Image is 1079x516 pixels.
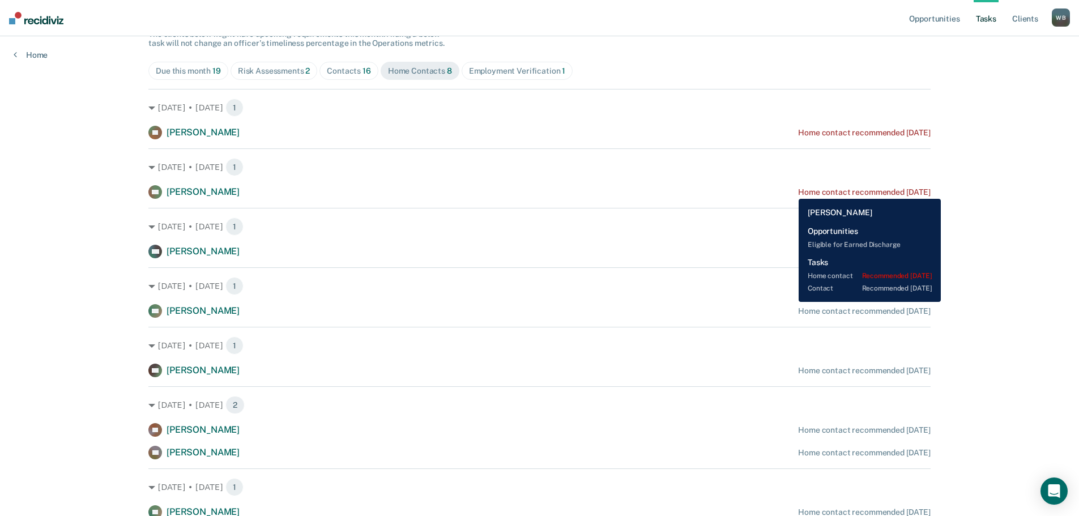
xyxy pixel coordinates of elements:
span: 19 [212,66,221,75]
div: Contacts [327,66,371,76]
img: Recidiviz [9,12,63,24]
span: 1 [225,158,244,176]
span: [PERSON_NAME] [167,186,240,197]
span: 1 [225,336,244,355]
a: Home [14,50,48,60]
div: Home contact recommended [DATE] [798,448,931,458]
div: [DATE] • [DATE] 1 [148,277,931,295]
span: 8 [447,66,452,75]
div: [DATE] • [DATE] 1 [148,336,931,355]
div: [DATE] • [DATE] 1 [148,158,931,176]
span: 1 [562,66,565,75]
div: W B [1052,8,1070,27]
span: [PERSON_NAME] [167,305,240,316]
span: 1 [225,99,244,117]
div: Employment Verification [469,66,566,76]
div: Home contact recommended [DATE] [798,247,931,257]
div: [DATE] • [DATE] 1 [148,99,931,117]
span: [PERSON_NAME] [167,447,240,458]
div: Risk Assessments [238,66,310,76]
div: Home contact recommended [DATE] [798,306,931,316]
div: Open Intercom Messenger [1040,477,1068,505]
span: 2 [225,396,245,414]
span: 1 [225,277,244,295]
div: [DATE] • [DATE] 1 [148,478,931,496]
span: [PERSON_NAME] [167,424,240,435]
button: WB [1052,8,1070,27]
span: 16 [362,66,371,75]
span: [PERSON_NAME] [167,246,240,257]
div: Home contact recommended [DATE] [798,187,931,197]
div: [DATE] • [DATE] 1 [148,218,931,236]
div: Home contact recommended [DATE] [798,425,931,435]
span: 2 [305,66,310,75]
span: [PERSON_NAME] [167,365,240,376]
div: Home contact recommended [DATE] [798,128,931,138]
span: The clients below might have upcoming requirements this month. Hiding a below task will not chang... [148,29,445,48]
div: Home contact recommended [DATE] [798,366,931,376]
span: 1 [225,218,244,236]
div: [DATE] • [DATE] 2 [148,396,931,414]
span: [PERSON_NAME] [167,127,240,138]
span: 1 [225,478,244,496]
div: Home Contacts [388,66,452,76]
div: Due this month [156,66,221,76]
